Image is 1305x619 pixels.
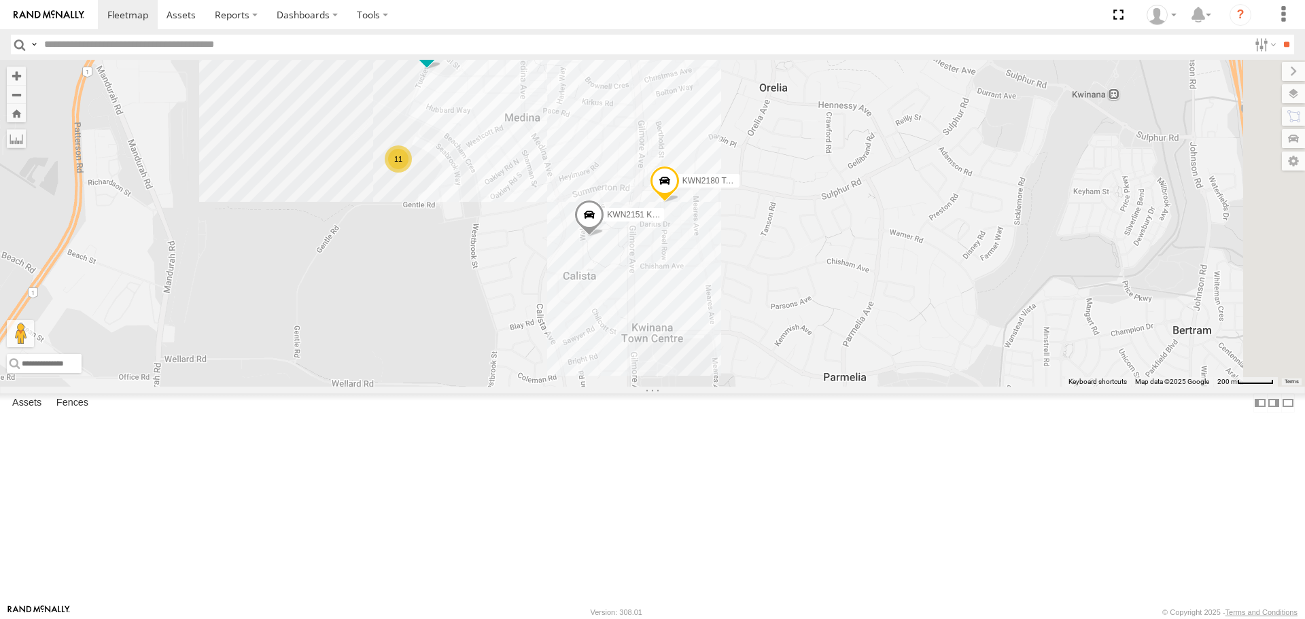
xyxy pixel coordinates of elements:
[29,35,39,54] label: Search Query
[7,129,26,148] label: Measure
[1281,393,1295,413] label: Hide Summary Table
[682,177,778,186] span: KWN2180 Toro EV Mower
[1249,35,1278,54] label: Search Filter Options
[7,104,26,122] button: Zoom Home
[1213,377,1278,387] button: Map Scale: 200 m per 50 pixels
[14,10,84,20] img: rand-logo.svg
[50,394,95,413] label: Fences
[607,210,663,219] span: KWN2151 KAP
[7,85,26,104] button: Zoom out
[1068,377,1127,387] button: Keyboard shortcuts
[1162,608,1298,616] div: © Copyright 2025 -
[1225,608,1298,616] a: Terms and Conditions
[1285,378,1299,384] a: Terms (opens in new tab)
[591,608,642,616] div: Version: 308.01
[7,67,26,85] button: Zoom in
[1267,393,1281,413] label: Dock Summary Table to the Right
[7,320,34,347] button: Drag Pegman onto the map to open Street View
[1253,393,1267,413] label: Dock Summary Table to the Left
[1230,4,1251,26] i: ?
[1135,378,1209,385] span: Map data ©2025 Google
[5,394,48,413] label: Assets
[1282,152,1305,171] label: Map Settings
[7,605,70,619] a: Visit our Website
[1142,5,1181,25] div: Joseph Girod
[385,145,412,173] div: 11
[1217,378,1237,385] span: 200 m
